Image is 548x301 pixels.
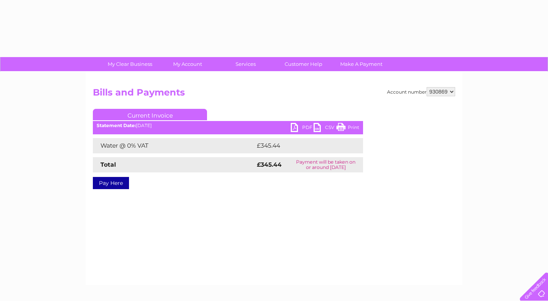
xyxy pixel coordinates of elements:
[314,123,336,134] a: CSV
[291,123,314,134] a: PDF
[93,109,207,120] a: Current Invoice
[257,161,282,168] strong: £345.44
[99,57,161,71] a: My Clear Business
[272,57,335,71] a: Customer Help
[97,123,136,128] b: Statement Date:
[93,123,363,128] div: [DATE]
[214,57,277,71] a: Services
[93,87,455,102] h2: Bills and Payments
[330,57,393,71] a: Make A Payment
[93,138,255,153] td: Water @ 0% VAT
[93,177,129,189] a: Pay Here
[156,57,219,71] a: My Account
[387,87,455,96] div: Account number
[255,138,350,153] td: £345.44
[288,157,363,172] td: Payment will be taken on or around [DATE]
[336,123,359,134] a: Print
[100,161,116,168] strong: Total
